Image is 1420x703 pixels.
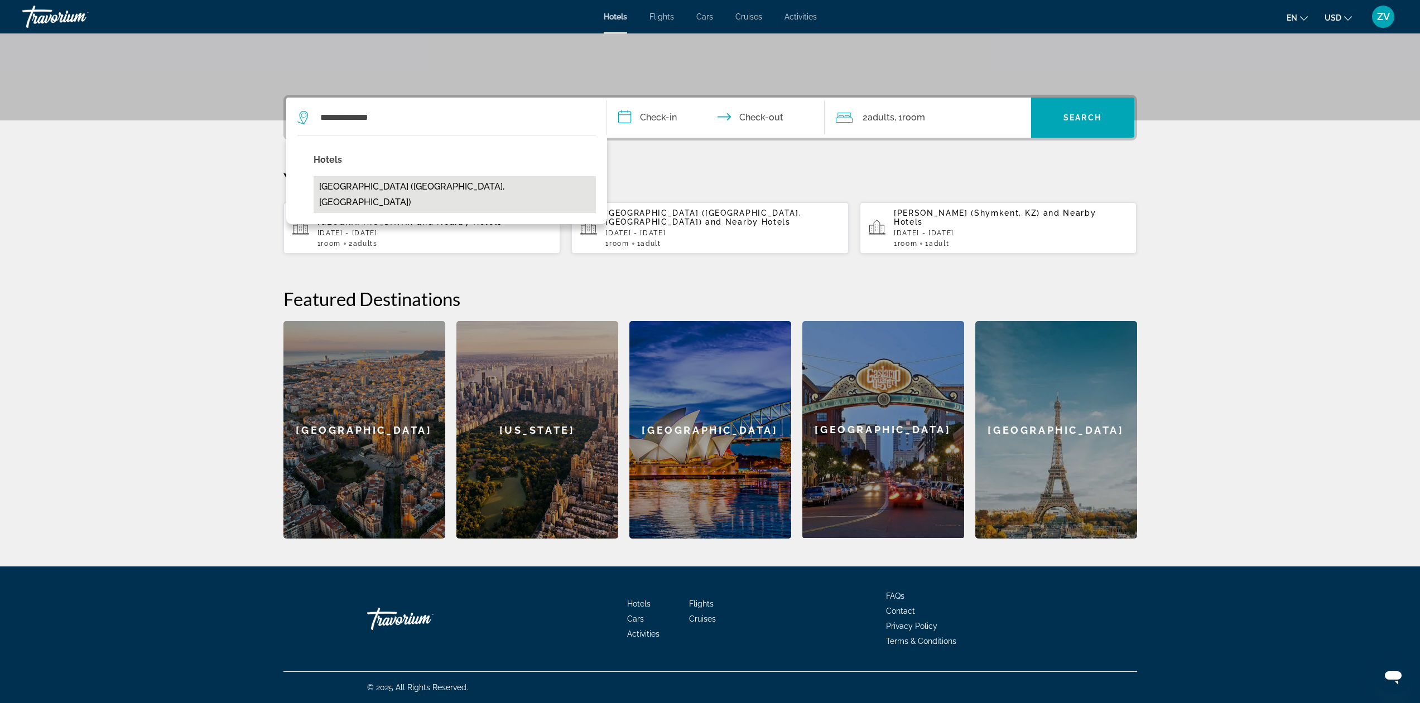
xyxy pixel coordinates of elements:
[886,637,956,646] a: Terms & Conditions
[22,2,134,31] a: Travorium
[637,240,661,248] span: 1
[1377,11,1390,22] span: ZV
[925,240,949,248] span: 1
[367,683,468,692] span: © 2025 All Rights Reserved.
[894,209,1040,217] span: [PERSON_NAME] (Shymkent, KZ)
[317,240,341,248] span: 1
[604,12,627,21] a: Hotels
[607,98,825,138] button: Check in and out dates
[1325,13,1341,22] span: USD
[894,240,917,248] span: 1
[975,321,1137,539] a: [GEOGRAPHIC_DATA]
[886,622,937,631] a: Privacy Policy
[894,229,1128,237] p: [DATE] - [DATE]
[609,240,629,248] span: Room
[283,288,1137,310] h2: Featured Destinations
[1287,9,1308,26] button: Change language
[283,202,561,254] button: Rixos [PERSON_NAME] ([GEOGRAPHIC_DATA], [GEOGRAPHIC_DATA]) and Nearby Hotels[DATE] - [DATE]1Room2...
[825,98,1031,138] button: Travelers: 2 adults, 0 children
[317,229,552,237] p: [DATE] - [DATE]
[1287,13,1297,22] span: en
[649,12,674,21] a: Flights
[283,321,445,539] a: [GEOGRAPHIC_DATA]
[571,202,849,254] button: [GEOGRAPHIC_DATA] ([GEOGRAPHIC_DATA], [GEOGRAPHIC_DATA]) and Nearby Hotels[DATE] - [DATE]1Room1Adult
[321,240,341,248] span: Room
[689,614,716,623] a: Cruises
[689,599,714,608] a: Flights
[349,240,378,248] span: 2
[886,592,904,600] a: FAQs
[696,12,713,21] a: Cars
[641,240,661,248] span: Adult
[886,607,915,615] a: Contact
[1325,9,1352,26] button: Change currency
[868,112,894,123] span: Adults
[1375,658,1411,694] iframe: Кнопка запуска окна обмена сообщениями
[894,209,1096,226] span: and Nearby Hotels
[605,209,801,226] span: [GEOGRAPHIC_DATA] ([GEOGRAPHIC_DATA], [GEOGRAPHIC_DATA])
[367,602,479,636] a: Travorium
[605,240,629,248] span: 1
[314,152,596,168] p: Hotels
[627,599,651,608] a: Hotels
[627,629,660,638] a: Activities
[802,321,964,538] div: [GEOGRAPHIC_DATA]
[314,176,596,213] button: [GEOGRAPHIC_DATA] ([GEOGRAPHIC_DATA], [GEOGRAPHIC_DATA])
[902,112,925,123] span: Room
[353,240,378,248] span: Adults
[627,614,644,623] a: Cars
[735,12,762,21] a: Cruises
[1031,98,1134,138] button: Search
[705,217,791,226] span: and Nearby Hotels
[283,168,1137,191] p: Your Recent Searches
[860,202,1137,254] button: [PERSON_NAME] (Shymkent, KZ) and Nearby Hotels[DATE] - [DATE]1Room1Adult
[894,110,925,125] span: , 1
[802,321,964,539] a: [GEOGRAPHIC_DATA]
[929,240,949,248] span: Adult
[1063,113,1101,122] span: Search
[784,12,817,21] a: Activities
[863,110,894,125] span: 2
[605,229,840,237] p: [DATE] - [DATE]
[286,98,1134,138] div: Search widget
[898,240,918,248] span: Room
[456,321,618,539] a: [US_STATE]
[1369,5,1398,28] button: User Menu
[629,321,791,539] a: [GEOGRAPHIC_DATA]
